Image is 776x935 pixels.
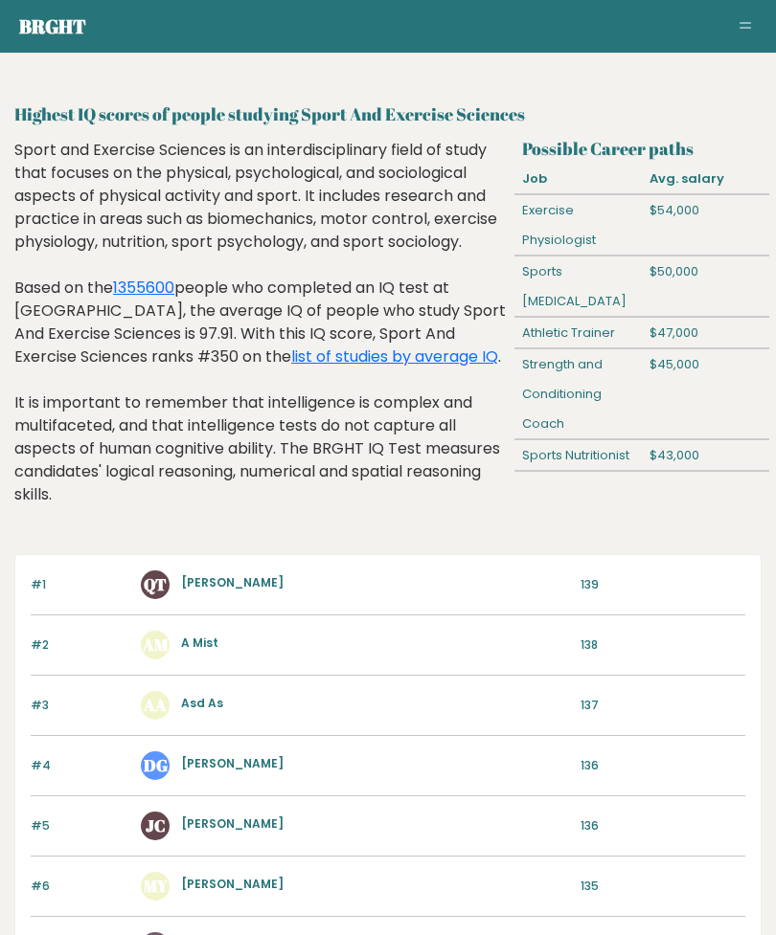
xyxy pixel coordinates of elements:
div: $45,000 [642,349,769,439]
text: MY [144,875,169,897]
p: 139 [581,576,745,593]
p: 136 [581,817,745,835]
text: AA [143,694,167,716]
text: JC [146,814,166,836]
p: #5 [31,817,129,835]
p: #1 [31,576,129,593]
a: [PERSON_NAME] [181,815,284,832]
p: 138 [581,636,745,654]
p: #4 [31,757,129,774]
div: Sport and Exercise Sciences is an interdisciplinary field of study that focuses on the physical, ... [14,139,508,535]
a: Brght [19,13,86,39]
div: $54,000 [642,195,769,256]
p: #6 [31,878,129,895]
a: [PERSON_NAME] [181,574,284,590]
h2: Highest IQ scores of people studying Sport And Exercise Sciences [14,101,762,127]
p: 135 [581,878,745,895]
a: 1355600 [113,277,174,299]
a: list of studies by average IQ [291,345,498,367]
div: Avg. salary [642,164,769,194]
div: Exercise Physiologist [514,195,642,256]
div: Job [514,164,642,194]
a: [PERSON_NAME] [181,876,284,892]
p: #3 [31,697,129,714]
div: $43,000 [642,440,769,471]
button: Toggle navigation [734,15,757,38]
text: AM [142,634,169,656]
div: Sports [MEDICAL_DATA] [514,256,642,317]
p: 137 [581,697,745,714]
div: $47,000 [642,318,769,348]
a: [PERSON_NAME] [181,755,284,771]
text: DG [144,754,168,776]
text: QT [144,573,167,595]
a: Asd As [181,695,223,711]
div: Sports Nutritionist [514,440,642,471]
div: Athletic Trainer [514,318,642,348]
p: 136 [581,757,745,774]
h3: Possible Career paths [522,139,762,159]
a: A Mist [181,634,218,651]
p: #2 [31,636,129,654]
div: Strength and Conditioning Coach [514,349,642,439]
div: $50,000 [642,256,769,317]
